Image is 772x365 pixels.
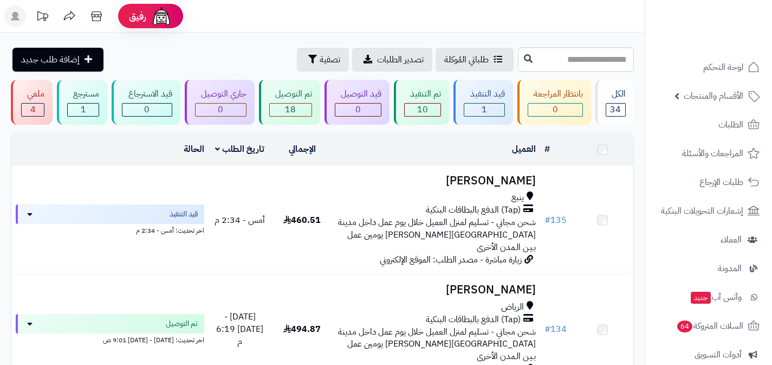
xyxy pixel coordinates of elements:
a: تم التنفيذ 10 [392,80,451,125]
span: إشعارات التحويلات البنكية [661,203,743,219]
div: 1 [464,104,504,116]
a: العميل [512,143,536,156]
span: الطلبات [718,117,743,132]
h3: [PERSON_NAME] [338,175,536,187]
span: 64 [677,321,692,332]
span: العملاء [721,232,742,247]
span: وآتس آب [690,290,742,305]
div: 0 [335,104,381,116]
a: قيد الاسترجاع 0 [109,80,182,125]
div: مسترجع [67,88,99,100]
h3: [PERSON_NAME] [338,284,536,296]
span: المراجعات والأسئلة [682,146,743,161]
div: 0 [196,104,246,116]
span: طلباتي المُوكلة [444,53,489,66]
a: تم التوصيل 18 [257,80,322,125]
div: 0 [122,104,171,116]
a: الطلبات [652,112,765,138]
a: إشعارات التحويلات البنكية [652,198,765,224]
div: الكل [606,88,626,100]
span: 4 [30,103,36,116]
a: جاري التوصيل 0 [183,80,257,125]
span: تم التوصيل [166,318,198,329]
span: ينبع [511,191,524,204]
a: #135 [544,214,567,227]
a: طلباتي المُوكلة [436,48,514,72]
span: 0 [218,103,223,116]
span: تصفية [320,53,340,66]
a: السلات المتروكة64 [652,313,765,339]
a: تاريخ الطلب [215,143,264,156]
div: قيد التوصيل [335,88,381,100]
span: 10 [417,103,428,116]
span: المدونة [718,261,742,276]
img: ai-face.png [151,5,172,27]
span: 1 [81,103,86,116]
span: (Tap) الدفع بالبطاقات البنكية [426,313,521,326]
div: تم التنفيذ [404,88,441,100]
a: تحديثات المنصة [29,5,56,30]
div: تم التوصيل [269,88,312,100]
div: اخر تحديث: أمس - 2:34 م [16,224,204,235]
span: الرياض [501,301,524,313]
a: المدونة [652,255,765,281]
span: رفيق [129,10,146,23]
span: إضافة طلب جديد [21,53,80,66]
span: شحن مجاني - تسليم لمنزل العميل خلال يوم عمل داخل مدينة [GEOGRAPHIC_DATA][PERSON_NAME] يومين عمل ب... [338,216,536,254]
div: 1 [68,104,99,116]
a: # [544,143,550,156]
span: # [544,323,550,336]
span: جديد [691,292,711,304]
div: قيد الاسترجاع [122,88,172,100]
a: المراجعات والأسئلة [652,140,765,167]
div: 4 [22,104,44,116]
span: شحن مجاني - تسليم لمنزل العميل خلال يوم عمل داخل مدينة [GEOGRAPHIC_DATA][PERSON_NAME] يومين عمل ب... [338,325,536,363]
a: بانتظار المراجعة 0 [515,80,593,125]
span: 0 [355,103,361,116]
a: #134 [544,323,567,336]
a: طلبات الإرجاع [652,169,765,195]
span: قيد التنفيذ [170,209,198,220]
button: تصفية [297,48,349,72]
a: ملغي 4 [9,80,55,125]
span: زيارة مباشرة - مصدر الطلب: الموقع الإلكتروني [380,253,522,266]
span: 0 [144,103,150,116]
a: الكل34 [593,80,636,125]
a: إضافة طلب جديد [12,48,103,72]
div: قيد التنفيذ [464,88,504,100]
div: ملغي [21,88,44,100]
a: الإجمالي [289,143,316,156]
a: قيد التوصيل 0 [322,80,392,125]
a: العملاء [652,227,765,253]
a: مسترجع 1 [55,80,109,125]
span: الأقسام والمنتجات [684,88,743,104]
span: 1 [482,103,487,116]
span: 0 [553,103,558,116]
div: 0 [528,104,582,116]
span: [DATE] - [DATE] 6:19 م [216,310,263,348]
a: تصدير الطلبات [352,48,432,72]
span: 18 [285,103,296,116]
div: اخر تحديث: [DATE] - [DATE] 9:01 ص [16,334,204,345]
a: قيد التنفيذ 1 [451,80,515,125]
span: # [544,214,550,227]
span: السلات المتروكة [676,318,743,334]
div: جاري التوصيل [195,88,246,100]
span: أمس - 2:34 م [215,214,265,227]
span: طلبات الإرجاع [699,175,743,190]
span: 34 [610,103,621,116]
span: لوحة التحكم [703,60,743,75]
span: 494.87 [283,323,321,336]
div: بانتظار المراجعة [528,88,583,100]
div: 10 [405,104,440,116]
a: لوحة التحكم [652,54,765,80]
span: 460.51 [283,214,321,227]
span: أدوات التسويق [695,347,742,362]
img: logo-2.png [698,29,762,52]
span: (Tap) الدفع بالبطاقات البنكية [426,204,521,216]
a: الحالة [184,143,204,156]
span: تصدير الطلبات [377,53,424,66]
a: وآتس آبجديد [652,284,765,310]
div: 18 [270,104,312,116]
